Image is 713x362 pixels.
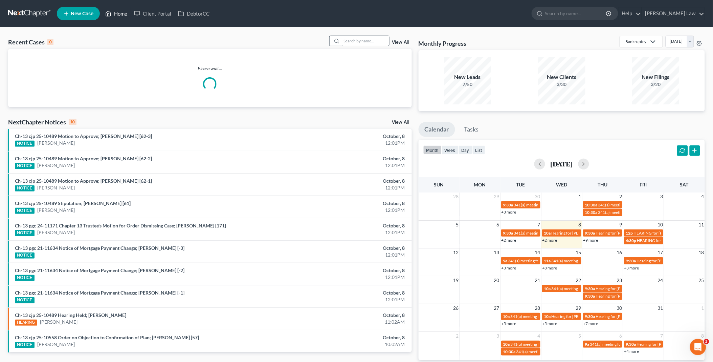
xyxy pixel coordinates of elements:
span: 9:30a [585,286,595,291]
span: 21 [534,276,541,284]
span: 341(a) meeting for [PERSON_NAME] [598,202,664,207]
span: Hearing for [PERSON_NAME] [552,230,604,236]
span: Hearing for [PERSON_NAME] [637,342,690,347]
a: Ch-13 cjp 25-10489 Stipulation; [PERSON_NAME] [61] [15,200,131,206]
a: [PERSON_NAME] [37,184,75,191]
div: NOTICE [15,163,35,169]
span: 24 [657,276,664,284]
a: Client Portal [131,7,175,20]
span: 341(a) meeting for [PERSON_NAME] [514,202,579,207]
button: list [472,145,485,155]
span: 8 [578,221,582,229]
div: 10:02AM [280,341,405,348]
span: 9a [503,258,508,263]
span: 10a [503,342,510,347]
div: NOTICE [15,275,35,281]
div: New Clients [538,73,585,81]
span: Fri [640,182,647,187]
span: 27 [493,304,500,312]
div: 12:01PM [280,274,405,281]
p: Please wait... [8,65,412,72]
span: 19 [452,276,459,284]
a: +2 more [542,238,557,243]
span: 341(a) meeting for [PERSON_NAME] [552,286,617,291]
span: 22 [575,276,582,284]
span: 11a [544,258,551,263]
span: Tue [516,182,525,187]
span: Hearing for [PERSON_NAME] [596,230,649,236]
span: 28 [534,304,541,312]
a: +3 more [624,265,639,270]
div: October, 8 [280,334,405,341]
h2: [DATE] [551,160,573,167]
span: 10a [544,286,551,291]
div: 12:01PM [280,207,405,214]
button: day [459,145,472,155]
span: 341(a) meeting for [PERSON_NAME] [598,210,664,215]
a: [PERSON_NAME] [37,207,75,214]
div: NOTICE [15,208,35,214]
div: NOTICE [15,342,35,348]
span: 8 [701,332,705,340]
span: 17 [657,248,664,257]
span: 16 [616,248,623,257]
span: 9a [585,342,589,347]
span: 30 [616,304,623,312]
a: Tasks [458,122,485,137]
span: 29 [493,193,500,201]
span: 5 [578,332,582,340]
div: 12:01PM [280,229,405,236]
span: 341(a) meeting for [PERSON_NAME] [590,342,655,347]
div: 0 [47,39,53,45]
span: 10a [544,314,551,319]
span: 341(a) meeting for [PERSON_NAME] [516,349,582,354]
a: Ch-13 cjp 25-10489 Hearing Held; [PERSON_NAME] [15,312,126,318]
span: 10a [544,230,551,236]
div: 12:01PM [280,252,405,258]
span: Hearing for [PERSON_NAME] [596,314,649,319]
iframe: Intercom live chat [690,339,706,355]
span: 4 [701,193,705,201]
a: [PERSON_NAME] [37,162,75,169]
div: NextChapter Notices [8,118,76,126]
h3: Monthly Progress [419,39,467,47]
span: 341(a) meeting for [PERSON_NAME] [508,258,574,263]
span: 26 [452,304,459,312]
a: Home [102,7,131,20]
span: 9:30a [626,342,636,347]
span: 9:30a [585,314,595,319]
span: Mon [474,182,486,187]
span: 18 [698,248,705,257]
div: October, 8 [280,245,405,252]
span: 3 [660,193,664,201]
div: October, 8 [280,312,405,319]
span: 9:30a [585,230,595,236]
span: 9:30a [503,202,513,207]
span: 4 [537,332,541,340]
a: +5 more [542,321,557,326]
span: 6 [619,332,623,340]
a: Ch-13 pgc 21-11634 Notice of Mortgage Payment Change; [PERSON_NAME] [-3] [15,245,184,251]
a: +4 more [624,349,639,354]
span: Sun [434,182,444,187]
span: 341(a) meeting for [PERSON_NAME] [511,342,576,347]
span: 10:30a [503,349,516,354]
div: Bankruptcy [625,39,646,44]
span: 9:30a [585,294,595,299]
span: 4:30p [626,238,637,243]
a: +3 more [502,209,516,215]
div: New Filings [632,73,679,81]
span: 9:30a [503,230,513,236]
div: October, 8 [280,133,405,140]
a: [PERSON_NAME] [37,140,75,146]
span: 10:30a [585,210,598,215]
div: NOTICE [15,185,35,192]
span: 341(a) meeting for [PERSON_NAME] [511,314,576,319]
a: Ch-13 cjp 25-10558 Order on Objection to Confirmation of Plan; [PERSON_NAME] [57] [15,335,199,340]
div: 7/50 [444,81,491,88]
div: 12:01PM [280,184,405,191]
span: 10:30a [585,202,598,207]
span: 1 [701,304,705,312]
button: month [423,145,442,155]
span: 28 [452,193,459,201]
